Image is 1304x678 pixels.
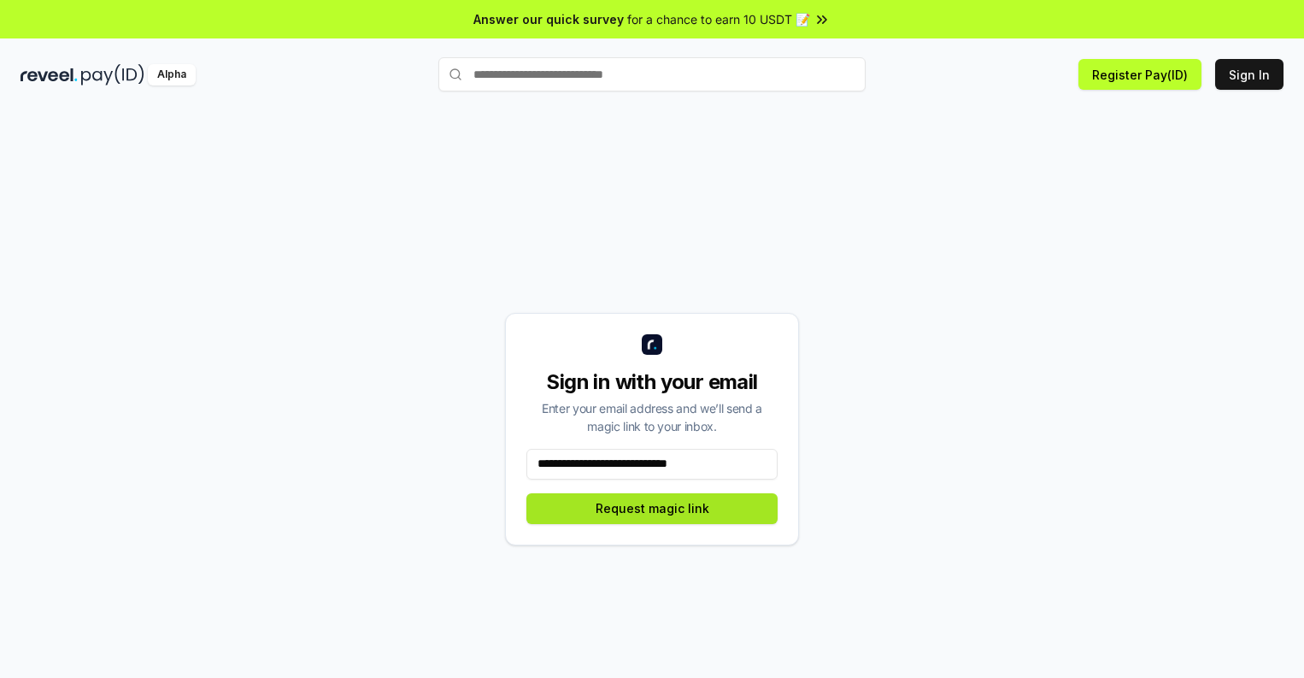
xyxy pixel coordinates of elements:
button: Register Pay(ID) [1078,59,1201,90]
button: Request magic link [526,493,778,524]
span: Answer our quick survey [473,10,624,28]
img: reveel_dark [21,64,78,85]
div: Sign in with your email [526,368,778,396]
div: Enter your email address and we’ll send a magic link to your inbox. [526,399,778,435]
span: for a chance to earn 10 USDT 📝 [627,10,810,28]
img: logo_small [642,334,662,355]
div: Alpha [148,64,196,85]
img: pay_id [81,64,144,85]
button: Sign In [1215,59,1283,90]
